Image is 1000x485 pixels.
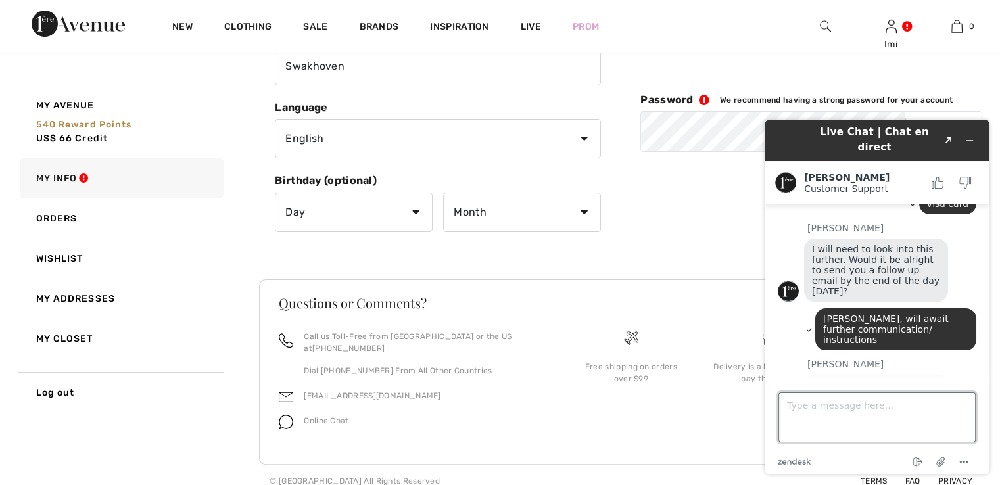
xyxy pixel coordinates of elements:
[304,331,546,354] p: Call us Toll-Free from [GEOGRAPHIC_DATA] or the US at
[279,333,293,348] img: call
[572,361,690,384] div: Free shipping on orders over $99
[720,95,953,104] span: We recommend having a strong password for your account
[29,9,56,21] span: Chat
[304,416,348,425] span: Online Chat
[17,239,224,279] a: Wishlist
[820,18,831,34] img: search the website
[36,99,95,112] span: My Avenue
[172,21,193,35] a: New
[711,361,830,384] div: Delivery is a breeze since we pay the duties!
[521,20,541,34] a: Live
[951,18,963,34] img: My Bag
[275,101,601,114] h5: Language
[279,296,963,310] h3: Questions or Comments?
[279,415,293,429] img: chat
[17,319,224,359] a: My Closet
[17,198,224,239] a: Orders
[924,18,989,34] a: 0
[969,20,974,32] span: 0
[275,46,601,85] input: Last name
[573,20,599,34] a: Prom
[304,391,440,400] a: [EMAIL_ADDRESS][DOMAIN_NAME]
[312,344,385,353] a: [PHONE_NUMBER]
[886,20,897,32] a: Sign In
[17,279,224,319] a: My Addresses
[224,21,272,35] a: Clothing
[859,37,923,51] div: Imi
[886,18,897,34] img: My Info
[430,21,488,35] span: Inspiration
[275,174,601,187] h5: Birthday (optional)
[640,93,693,106] span: Password
[32,11,125,37] img: 1ère Avenue
[279,390,293,404] img: email
[17,372,224,413] a: Log out
[303,21,327,35] a: Sale
[36,133,108,144] span: US$ 66 Credit
[624,331,638,345] img: Free shipping on orders over $99
[17,158,224,198] a: My Info
[754,109,1000,485] iframe: Find more information here
[304,365,546,377] p: Dial [PHONE_NUMBER] From All Other Countries
[36,119,132,130] span: 540 Reward points
[360,21,399,35] a: Brands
